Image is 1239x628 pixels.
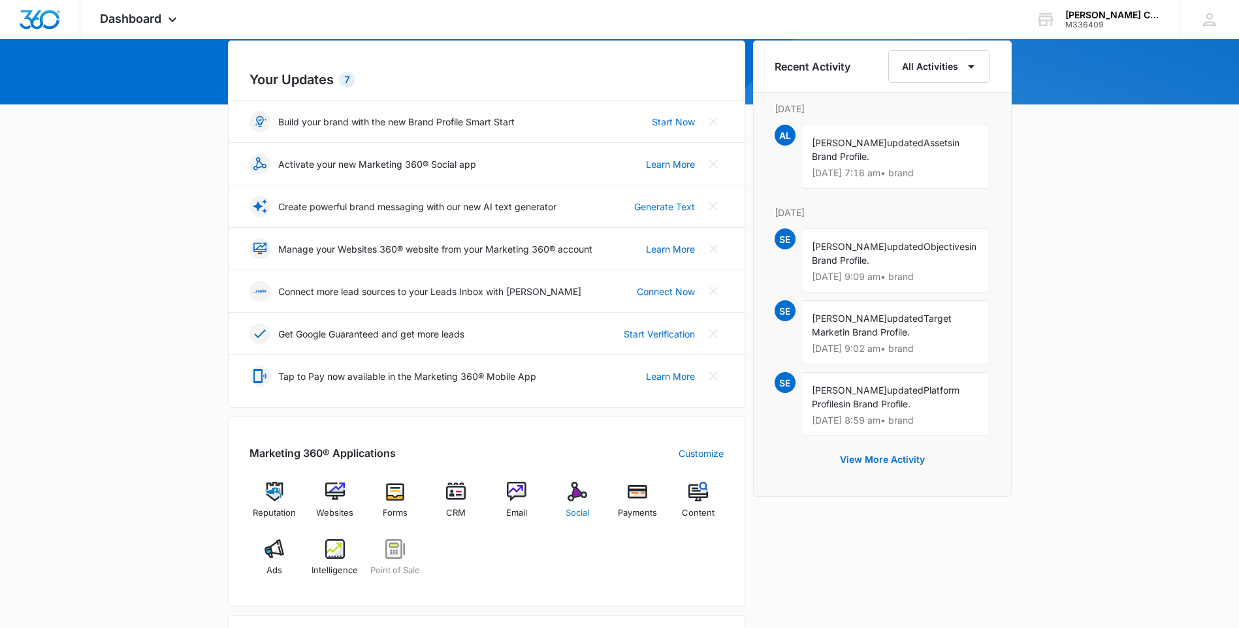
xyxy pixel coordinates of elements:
[812,416,979,425] p: [DATE] 8:59 am • brand
[812,272,979,281] p: [DATE] 9:09 am • brand
[253,507,296,520] span: Reputation
[924,137,952,148] span: Assets
[812,385,887,396] span: [PERSON_NAME]
[703,281,724,302] button: Close
[888,50,990,83] button: All Activities
[618,507,657,520] span: Payments
[613,482,663,529] a: Payments
[775,300,796,321] span: SE
[310,539,360,586] a: Intelligence
[703,111,724,132] button: Close
[506,507,527,520] span: Email
[278,115,515,129] p: Build your brand with the new Brand Profile Smart Start
[249,482,300,529] a: Reputation
[775,59,850,74] h6: Recent Activity
[812,313,887,324] span: [PERSON_NAME]
[316,507,353,520] span: Websites
[646,157,695,171] a: Learn More
[775,102,990,116] p: [DATE]
[703,196,724,217] button: Close
[552,482,602,529] a: Social
[383,507,408,520] span: Forms
[775,372,796,393] span: SE
[278,200,556,213] p: Create powerful brand messaging with our new AI text generator
[1065,20,1161,29] div: account id
[278,242,592,256] p: Manage your Websites 360® website from your Marketing 360® account
[492,482,542,529] a: Email
[278,369,536,383] p: Tap to Pay now available in the Marketing 360® Mobile App
[775,125,796,146] span: AL
[278,157,476,171] p: Activate your new Marketing 360® Social app
[887,137,924,148] span: updated
[278,327,464,341] p: Get Google Guaranteed and get more leads
[652,115,695,129] a: Start Now
[812,241,887,252] span: [PERSON_NAME]
[924,241,969,252] span: Objectives
[1065,10,1161,20] div: account name
[312,564,358,577] span: Intelligence
[370,564,420,577] span: Point of Sale
[339,72,355,87] div: 7
[446,507,466,520] span: CRM
[310,482,360,529] a: Websites
[843,398,910,409] span: in Brand Profile.
[673,482,724,529] a: Content
[646,242,695,256] a: Learn More
[887,313,924,324] span: updated
[624,327,695,341] a: Start Verification
[679,447,724,460] a: Customize
[812,344,979,353] p: [DATE] 9:02 am • brand
[887,385,924,396] span: updated
[775,206,990,219] p: [DATE]
[703,366,724,386] button: Close
[431,482,481,529] a: CRM
[249,70,724,89] h2: Your Updates
[887,241,924,252] span: updated
[703,153,724,174] button: Close
[812,137,887,148] span: [PERSON_NAME]
[646,369,695,383] a: Learn More
[843,326,910,338] span: in Brand Profile.
[370,539,421,586] a: Point of Sale
[682,507,715,520] span: Content
[827,444,938,475] button: View More Activity
[278,285,581,298] p: Connect more lead sources to your Leads Inbox with [PERSON_NAME]
[637,285,695,298] a: Connect Now
[634,200,695,213] a: Generate Text
[566,507,589,520] span: Social
[703,238,724,259] button: Close
[249,445,396,461] h2: Marketing 360® Applications
[775,228,796,249] span: SE
[370,482,421,529] a: Forms
[249,539,300,586] a: Ads
[812,168,979,178] p: [DATE] 7:16 am • brand
[266,564,282,577] span: Ads
[100,12,161,25] span: Dashboard
[703,323,724,344] button: Close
